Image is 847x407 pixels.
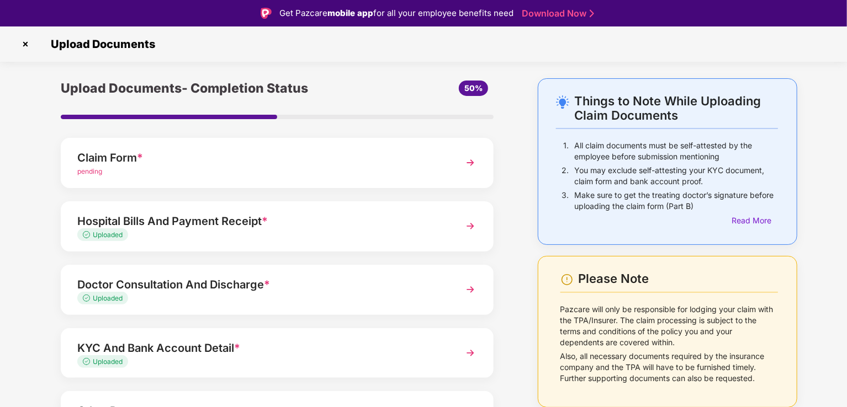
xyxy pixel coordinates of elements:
[83,358,93,365] img: svg+xml;base64,PHN2ZyB4bWxucz0iaHR0cDovL3d3dy53My5vcmcvMjAwMC9zdmciIHdpZHRoPSIxMy4zMzMiIGhlaWdodD...
[77,339,443,357] div: KYC And Bank Account Detail
[560,273,574,286] img: svg+xml;base64,PHN2ZyBpZD0iV2FybmluZ18tXzI0eDI0IiBkYXRhLW5hbWU9Ildhcm5pbmcgLSAyNHgyNCIgeG1sbnM9Im...
[83,294,93,302] img: svg+xml;base64,PHN2ZyB4bWxucz0iaHR0cDovL3d3dy53My5vcmcvMjAwMC9zdmciIHdpZHRoPSIxMy4zMzMiIGhlaWdodD...
[732,215,778,227] div: Read More
[556,95,569,109] img: svg+xml;base64,PHN2ZyB4bWxucz0iaHR0cDovL3d3dy53My5vcmcvMjAwMC9zdmciIHdpZHRoPSIyNC4wOTMiIGhlaWdodD...
[93,357,123,366] span: Uploaded
[460,343,480,363] img: svg+xml;base64,PHN2ZyBpZD0iTmV4dCIgeG1sbnM9Imh0dHA6Ly93d3cudzMub3JnLzIwMDAvc3ZnIiB3aWR0aD0iMzYiIG...
[61,78,349,98] div: Upload Documents- Completion Status
[77,212,443,230] div: Hospital Bills And Payment Receipt
[77,276,443,293] div: Doctor Consultation And Discharge
[562,190,569,212] p: 3.
[77,149,443,167] div: Claim Form
[279,7,514,20] div: Get Pazcare for all your employee benefits need
[590,8,594,19] img: Stroke
[522,8,591,19] a: Download Now
[560,304,778,348] p: Pazcare will only be responsible for lodging your claim with the TPA/Insurer. The claim processin...
[460,153,480,173] img: svg+xml;base64,PHN2ZyBpZD0iTmV4dCIgeG1sbnM9Imh0dHA6Ly93d3cudzMub3JnLzIwMDAvc3ZnIiB3aWR0aD0iMzYiIG...
[93,231,123,239] span: Uploaded
[40,38,161,51] span: Upload Documents
[579,271,778,286] div: Please Note
[464,83,483,93] span: 50%
[574,140,778,162] p: All claim documents must be self-attested by the employee before submission mentioning
[261,8,272,19] img: Logo
[574,165,778,187] p: You may exclude self-attesting your KYC document, claim form and bank account proof.
[460,280,480,299] img: svg+xml;base64,PHN2ZyBpZD0iTmV4dCIgeG1sbnM9Imh0dHA6Ly93d3cudzMub3JnLzIwMDAvc3ZnIiB3aWR0aD0iMzYiIG...
[574,190,778,212] p: Make sure to get the treating doctor’s signature before uploading the claim form (Part B)
[83,231,93,238] img: svg+xml;base64,PHN2ZyB4bWxucz0iaHR0cDovL3d3dy53My5vcmcvMjAwMC9zdmciIHdpZHRoPSIxMy4zMzMiIGhlaWdodD...
[562,165,569,187] p: 2.
[563,140,569,162] p: 1.
[17,35,34,53] img: svg+xml;base64,PHN2ZyBpZD0iQ3Jvc3MtMzJ4MzIiIHhtbG5zPSJodHRwOi8vd3d3LnczLm9yZy8yMDAwL3N2ZyIgd2lkdG...
[560,351,778,384] p: Also, all necessary documents required by the insurance company and the TPA will have to be furni...
[574,94,778,122] div: Things to Note While Uploading Claim Documents
[93,294,123,302] span: Uploaded
[460,216,480,236] img: svg+xml;base64,PHN2ZyBpZD0iTmV4dCIgeG1sbnM9Imh0dHA6Ly93d3cudzMub3JnLzIwMDAvc3ZnIiB3aWR0aD0iMzYiIG...
[327,8,373,18] strong: mobile app
[77,167,102,175] span: pending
